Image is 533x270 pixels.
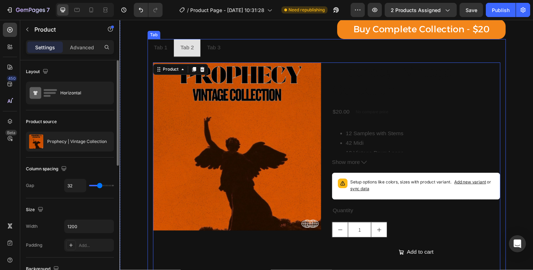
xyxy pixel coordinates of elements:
div: Quantity [219,191,392,203]
div: Horizontal [60,85,104,101]
span: 2 products assigned [391,6,441,14]
div: 450 [7,76,17,81]
span: / [187,6,189,14]
div: Product [43,48,62,54]
p: Tab 3 [90,24,104,34]
li: 10 Vintage Drum Loops [233,132,392,143]
p: Settings [35,44,55,51]
div: Layout [26,67,50,77]
button: Show more [219,142,392,152]
span: Product Page - [DATE] 10:31:28 [190,6,264,14]
div: Beta [5,130,17,136]
span: Save [466,7,477,13]
li: 12 Samples with Stems [233,112,392,122]
div: Publish [492,6,510,14]
div: Undo/Redo [134,3,163,17]
div: Size [26,205,45,215]
div: Width [26,223,38,230]
input: quantity [235,209,259,224]
p: Setup options like colors, sizes with product variant. [237,164,386,178]
p: Tab 2 [62,24,76,34]
span: sync data [237,171,257,177]
div: $20.00 [219,89,237,101]
span: Need republishing [289,7,325,13]
div: Rich Text Editor. Editing area: main [34,23,50,35]
span: Show more [219,142,247,152]
div: Add to cart [296,234,323,244]
li: 42 Midi [233,122,392,132]
button: Add to cart [219,230,392,249]
button: Publish [486,3,516,17]
p: Tab 1 [35,24,49,34]
div: Open Intercom Messenger [509,235,526,252]
p: Product [34,25,95,34]
div: Buy Complete Collection - $20 [241,4,381,16]
img: product feature img [29,134,43,149]
button: 7 [3,3,53,17]
div: Add... [79,242,112,249]
div: Rich Text Editor. Editing area: main [61,23,77,35]
div: Rich Text Editor. Editing area: main [89,23,105,35]
div: Gap [26,182,34,189]
p: 7 [46,6,50,14]
p: Prophecy | Vintage Collection [47,139,107,144]
button: Save [460,3,483,17]
div: Padding [26,242,42,248]
h2: Prophecy | Vintage Collection [219,44,392,83]
button: increment [259,209,275,224]
p: Advanced [70,44,94,51]
div: Tab [30,12,40,19]
div: Column spacing [26,164,68,174]
button: 2 products assigned [385,3,457,17]
button: decrement [219,209,235,224]
span: Add new variant [345,164,377,170]
input: Auto [65,220,114,233]
div: Product source [26,119,57,125]
p: No compare price [243,93,277,97]
input: Auto [65,179,86,192]
iframe: Design area [120,20,533,270]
